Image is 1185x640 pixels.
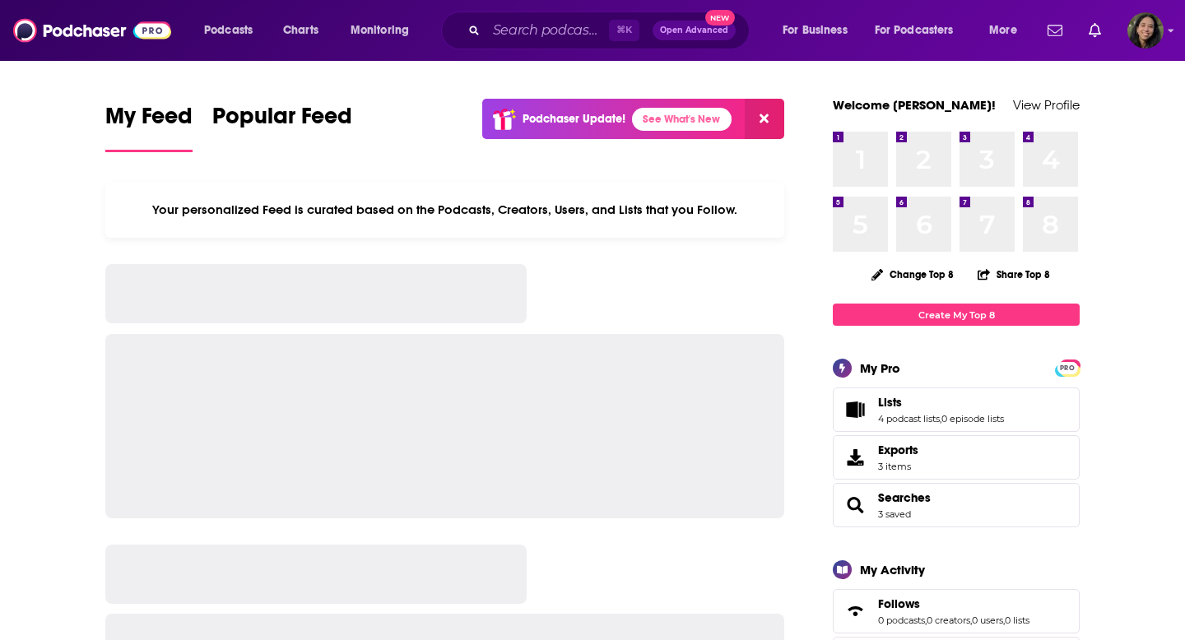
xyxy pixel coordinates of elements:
a: Searches [839,494,871,517]
a: See What's New [632,108,732,131]
button: Open AdvancedNew [653,21,736,40]
a: 4 podcast lists [878,413,940,424]
span: Popular Feed [212,102,352,140]
span: Lists [833,387,1080,432]
span: , [1003,614,1005,626]
a: 0 creators [927,614,970,626]
div: Your personalized Feed is curated based on the Podcasts, Creators, Users, and Lists that you Follow. [105,182,784,238]
div: Search podcasts, credits, & more... [457,12,765,49]
a: 0 lists [1005,614,1029,626]
button: open menu [771,17,868,44]
a: Show notifications dropdown [1041,16,1069,44]
a: 0 users [972,614,1003,626]
button: open menu [864,17,978,44]
span: Podcasts [204,19,253,42]
button: open menu [339,17,430,44]
span: Follows [878,596,920,611]
button: Show profile menu [1127,12,1164,49]
a: Create My Top 8 [833,304,1080,326]
button: open menu [193,17,274,44]
span: For Business [783,19,848,42]
span: Charts [283,19,318,42]
div: My Activity [860,562,925,577]
span: Exports [878,443,918,457]
a: Lists [839,398,871,421]
span: , [970,614,972,626]
a: 0 podcasts [878,614,925,626]
span: Lists [878,395,902,410]
span: ⌘ K [609,20,639,41]
a: My Feed [105,102,193,152]
a: View Profile [1013,97,1080,113]
span: Exports [839,446,871,469]
span: , [940,413,941,424]
span: Monitoring [351,19,409,42]
span: 3 items [878,461,918,472]
span: Searches [833,483,1080,527]
a: Welcome [PERSON_NAME]! [833,97,996,113]
a: Lists [878,395,1004,410]
span: Follows [833,589,1080,633]
span: PRO [1057,362,1077,374]
a: Show notifications dropdown [1082,16,1108,44]
span: For Podcasters [875,19,954,42]
a: 0 episode lists [941,413,1004,424]
button: Change Top 8 [862,264,964,285]
p: Podchaser Update! [523,112,625,126]
a: Charts [272,17,328,44]
img: Podchaser - Follow, Share and Rate Podcasts [13,15,171,46]
a: Follows [878,596,1029,611]
button: open menu [978,17,1038,44]
span: More [989,19,1017,42]
span: , [925,614,927,626]
a: PRO [1057,361,1077,373]
span: New [705,10,735,26]
div: My Pro [860,360,900,376]
img: User Profile [1127,12,1164,49]
a: 3 saved [878,508,911,520]
a: Exports [833,435,1080,480]
button: Share Top 8 [977,258,1051,290]
a: Popular Feed [212,102,352,152]
a: Searches [878,490,931,505]
a: Follows [839,600,871,623]
input: Search podcasts, credits, & more... [486,17,609,44]
span: My Feed [105,102,193,140]
span: Logged in as BroadleafBooks2 [1127,12,1164,49]
span: Open Advanced [660,26,728,35]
